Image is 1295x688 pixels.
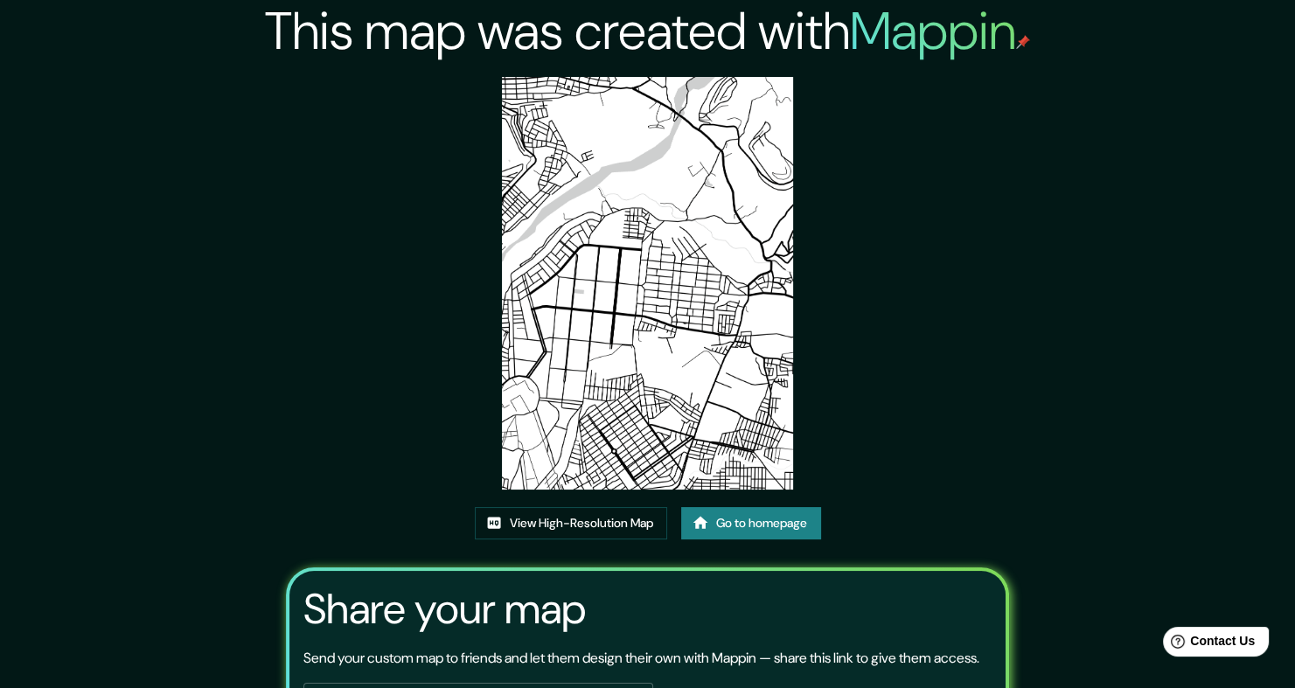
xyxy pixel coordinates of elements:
a: View High-Resolution Map [475,507,667,539]
img: mappin-pin [1016,35,1030,49]
img: created-map [502,77,794,490]
h3: Share your map [303,585,586,634]
p: Send your custom map to friends and let them design their own with Mappin — share this link to gi... [303,648,979,669]
iframe: Help widget launcher [1139,620,1276,669]
a: Go to homepage [681,507,821,539]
